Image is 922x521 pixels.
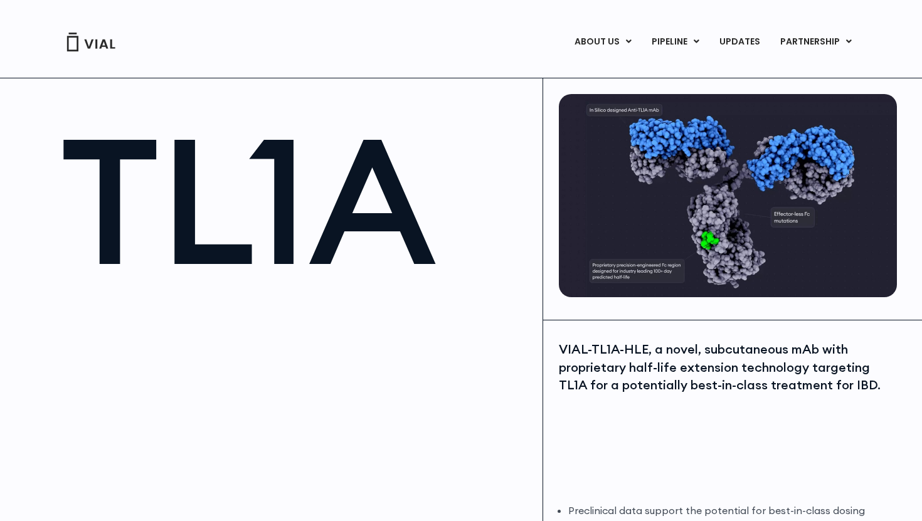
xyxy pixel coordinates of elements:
div: VIAL-TL1A-HLE, a novel, subcutaneous mAb with proprietary half-life extension technology targetin... [559,340,894,394]
img: TL1A antibody diagram. [559,94,897,297]
h1: TL1A [60,113,530,288]
a: UPDATES [709,31,770,53]
a: ABOUT USMenu Toggle [564,31,641,53]
a: PIPELINEMenu Toggle [642,31,709,53]
a: PARTNERSHIPMenu Toggle [770,31,862,53]
img: Vial Logo [66,33,116,51]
